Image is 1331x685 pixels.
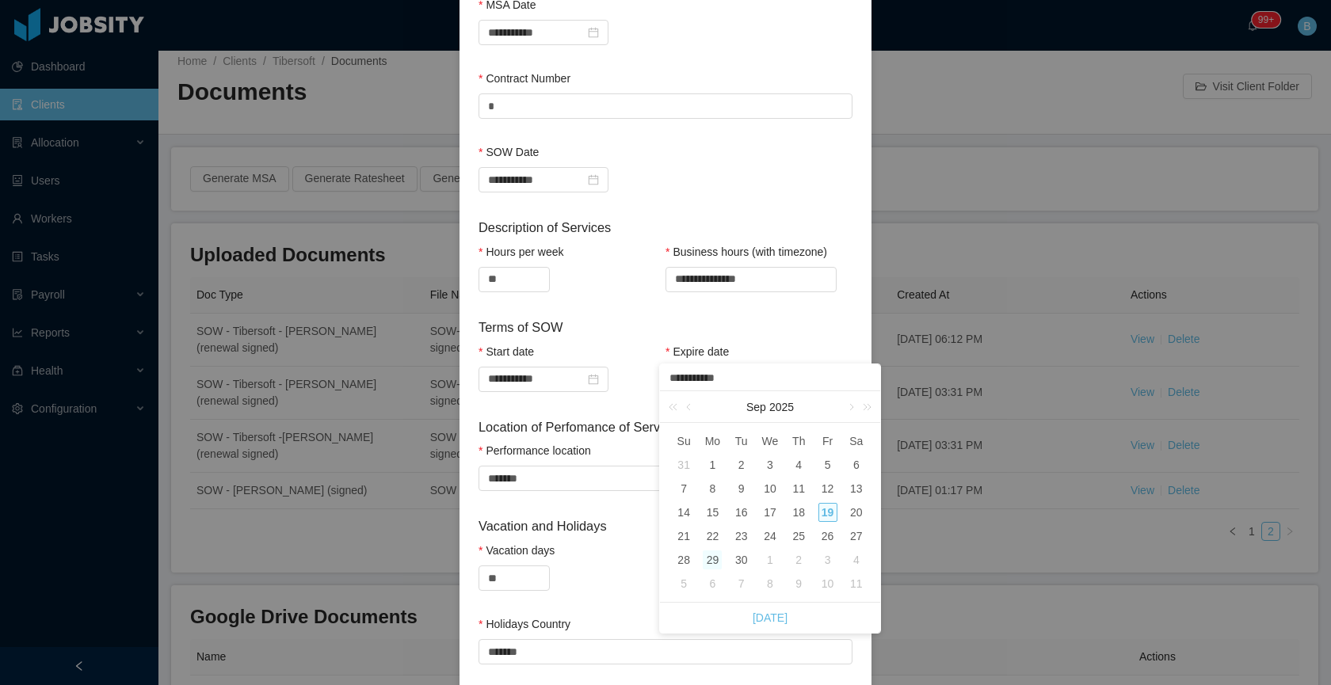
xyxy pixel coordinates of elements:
div: 20 [847,503,866,522]
div: 22 [703,527,722,546]
th: Wed [756,429,784,453]
div: 4 [847,550,866,569]
label: Start date [479,345,534,358]
td: September 22, 2025 [698,524,727,548]
span: Mo [698,434,727,448]
td: September 2, 2025 [727,453,756,477]
td: September 14, 2025 [669,500,698,524]
label: Performance location [479,444,591,457]
div: 29 [703,550,722,569]
input: Contract Number [479,93,852,119]
span: Fr [813,434,841,448]
td: September 16, 2025 [727,500,756,524]
a: [DATE] [753,603,788,633]
div: 23 [732,527,751,546]
div: 21 [674,527,693,546]
td: September 6, 2025 [842,453,871,477]
td: October 2, 2025 [784,548,813,572]
div: 18 [789,503,808,522]
span: Tu [727,434,756,448]
div: 13 [847,479,866,498]
div: 28 [674,550,693,569]
td: September 1, 2025 [698,453,727,477]
div: 10 [818,574,837,593]
td: September 15, 2025 [698,500,727,524]
span: Th [784,434,813,448]
div: 24 [761,527,780,546]
input: Vacation days [479,566,549,590]
div: 11 [789,479,808,498]
h3: Description of Services [479,218,852,238]
td: September 10, 2025 [756,477,784,500]
td: October 5, 2025 [669,572,698,596]
div: 4 [789,455,808,474]
label: Expire date [665,345,729,358]
td: September 19, 2025 [813,500,841,524]
div: 12 [818,479,837,498]
div: 27 [847,527,866,546]
td: October 4, 2025 [842,548,871,572]
i: icon: calendar [588,174,599,185]
th: Sat [842,429,871,453]
td: October 1, 2025 [756,548,784,572]
td: September 25, 2025 [784,524,813,548]
input: Hours per week [479,268,549,291]
th: Sun [669,429,698,453]
label: SOW Date [479,146,539,158]
div: 3 [818,550,837,569]
span: We [756,434,784,448]
input: Holidays Country [479,639,852,664]
div: 8 [761,574,780,593]
a: Next month (PageDown) [843,391,857,423]
td: September 13, 2025 [842,477,871,500]
td: September 24, 2025 [756,524,784,548]
div: 17 [761,503,780,522]
span: Sa [842,434,871,448]
label: Hours per week [479,245,564,258]
td: September 11, 2025 [784,477,813,500]
td: October 11, 2025 [842,572,871,596]
td: October 10, 2025 [813,572,841,596]
td: September 3, 2025 [756,453,784,477]
td: September 28, 2025 [669,548,698,572]
div: 7 [732,574,751,593]
th: Fri [813,429,841,453]
td: September 20, 2025 [842,500,871,524]
div: 19 [818,503,837,522]
td: September 26, 2025 [813,524,841,548]
td: October 3, 2025 [813,548,841,572]
i: icon: calendar [588,27,599,38]
td: September 7, 2025 [669,477,698,500]
div: 30 [732,550,751,569]
a: Next year (Control + right) [854,391,875,423]
td: September 23, 2025 [727,524,756,548]
label: Vacation days [479,544,555,557]
td: September 12, 2025 [813,477,841,500]
h3: Terms of SOW [479,318,852,337]
td: October 9, 2025 [784,572,813,596]
a: 2025 [768,391,795,423]
i: icon: calendar [588,374,599,385]
a: Last year (Control + left) [665,391,686,423]
td: October 6, 2025 [698,572,727,596]
td: September 8, 2025 [698,477,727,500]
div: 10 [761,479,780,498]
th: Thu [784,429,813,453]
div: 26 [818,527,837,546]
div: 9 [732,479,751,498]
label: Business hours (with timezone) [665,245,827,258]
div: 16 [732,503,751,522]
td: September 30, 2025 [727,548,756,572]
input: Business hours (with timezone) [665,267,837,292]
div: 8 [703,479,722,498]
div: 6 [703,574,722,593]
td: September 21, 2025 [669,524,698,548]
div: 6 [847,455,866,474]
td: September 9, 2025 [727,477,756,500]
div: 7 [674,479,693,498]
td: September 5, 2025 [813,453,841,477]
div: 1 [703,455,722,474]
th: Tue [727,429,756,453]
h3: Location of Perfomance of Services [479,417,852,437]
td: September 29, 2025 [698,548,727,572]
